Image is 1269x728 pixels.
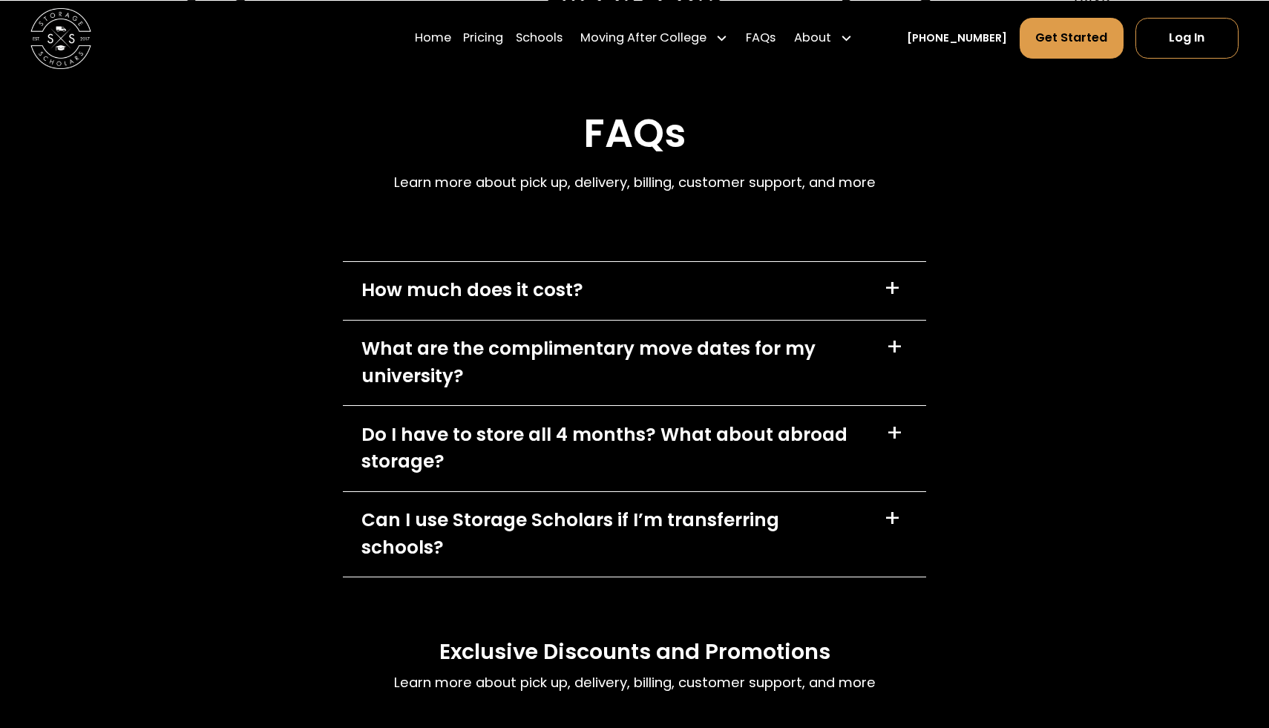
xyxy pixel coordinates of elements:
[580,29,706,47] div: Moving After College
[884,277,901,301] div: +
[439,638,830,666] h3: Exclusive Discounts and Promotions
[30,7,91,68] img: Storage Scholars main logo
[394,672,876,693] p: Learn more about pick up, delivery, billing, customer support, and more
[907,30,1007,45] a: [PHONE_NUMBER]
[516,17,563,59] a: Schools
[884,507,901,531] div: +
[886,335,903,360] div: +
[788,17,859,59] div: About
[574,17,734,59] div: Moving After College
[886,422,903,446] div: +
[463,17,503,59] a: Pricing
[1135,18,1239,59] a: Log In
[394,172,876,193] p: Learn more about pick up, delivery, billing, customer support, and more
[361,422,868,476] div: Do I have to store all 4 months? What about abroad storage?
[746,17,775,59] a: FAQs
[1020,18,1124,59] a: Get Started
[361,277,583,304] div: How much does it cost?
[394,110,876,157] h2: FAQs
[794,29,831,47] div: About
[361,507,866,562] div: Can I use Storage Scholars if I’m transferring schools?
[415,17,451,59] a: Home
[361,335,868,390] div: What are the complimentary move dates for my university?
